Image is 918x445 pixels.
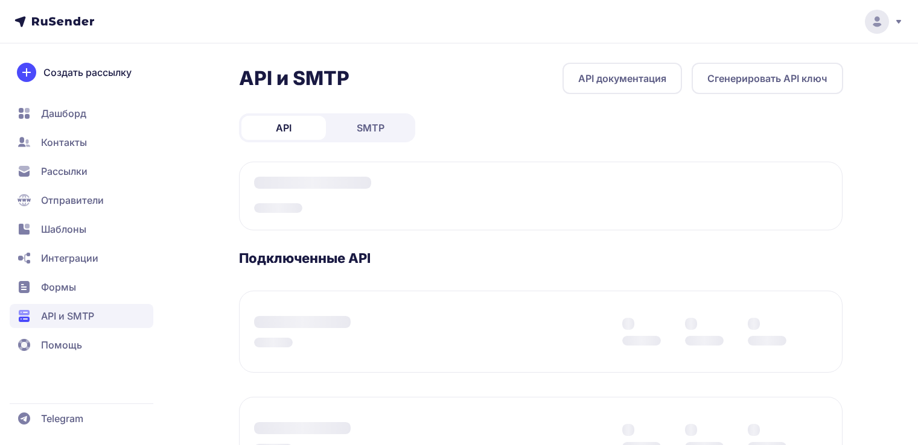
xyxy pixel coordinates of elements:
[41,106,86,121] span: Дашборд
[276,121,292,135] span: API
[41,251,98,265] span: Интеграции
[357,121,384,135] span: SMTP
[41,309,94,323] span: API и SMTP
[692,63,843,94] button: Сгенерировать API ключ
[239,250,843,267] h3: Подключенные API
[41,193,104,207] span: Отправители
[241,116,326,140] a: API
[41,222,86,236] span: Шаблоны
[41,164,88,178] span: Рассылки
[328,116,413,140] a: SMTP
[41,411,83,426] span: Telegram
[41,338,82,352] span: Помощь
[41,280,76,294] span: Формы
[10,406,153,431] a: Telegram
[563,63,682,94] a: API документация
[239,66,349,90] h2: API и SMTP
[41,135,87,150] span: Контакты
[43,65,132,80] span: Создать рассылку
